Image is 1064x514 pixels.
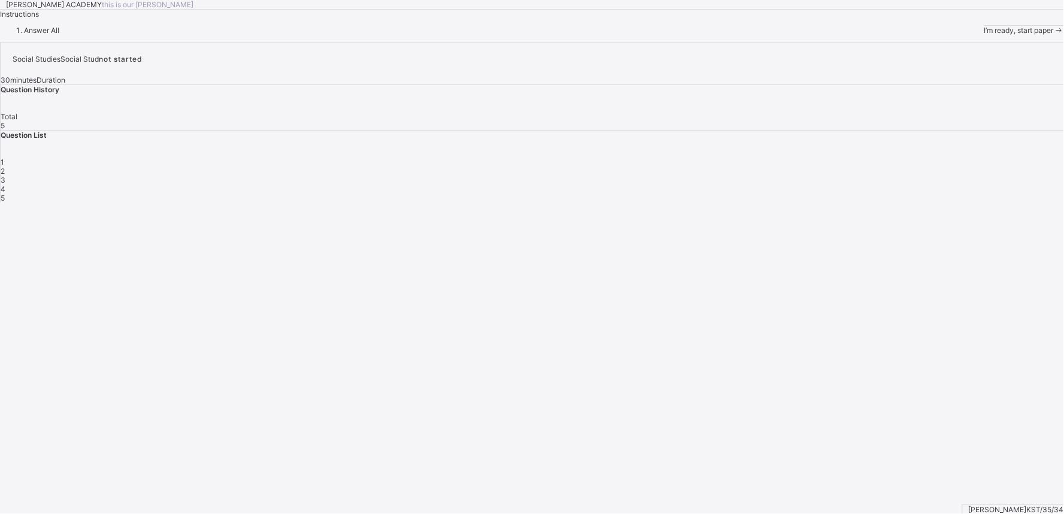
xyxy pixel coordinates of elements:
span: 30 minutes [1,75,37,84]
span: [PERSON_NAME] [969,505,1027,514]
span: 5 [1,193,5,202]
span: Social Stud [60,55,99,64]
span: 4 [1,185,5,193]
span: 2 [1,167,5,176]
span: Duration [37,75,65,84]
span: Question List [1,131,47,140]
span: Question History [1,85,59,94]
span: KST/35/34 [1027,505,1064,514]
span: I’m ready, start paper [984,26,1054,35]
span: 3 [1,176,5,185]
span: Answer All [24,26,59,35]
span: not started [99,55,143,64]
span: Total [1,112,17,121]
span: 1 [1,158,4,167]
span: 5 [1,121,5,130]
span: Social Studies [13,55,60,64]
